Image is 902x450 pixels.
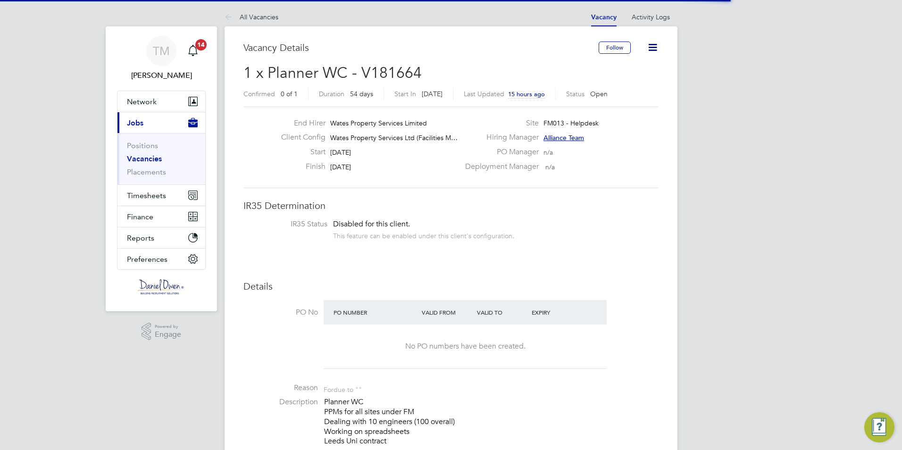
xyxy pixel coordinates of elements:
a: Placements [127,167,166,176]
button: Jobs [117,112,205,133]
div: For due to "" [324,383,362,394]
label: Client Config [274,133,326,142]
span: Engage [155,331,181,339]
div: Jobs [117,133,205,184]
span: Disabled for this client. [333,219,410,229]
h3: Details [243,280,659,292]
label: Status [566,90,585,98]
label: Last Updated [464,90,504,98]
label: Deployment Manager [459,162,539,172]
label: PO Manager [459,147,539,157]
div: Expiry [529,304,585,321]
img: danielowen-logo-retina.png [138,279,185,294]
span: Network [127,97,157,106]
label: Start [274,147,326,157]
button: Follow [599,42,631,54]
span: [DATE] [422,90,443,98]
span: n/a [543,148,553,157]
div: Valid From [419,304,475,321]
div: This feature can be enabled under this client's configuration. [333,229,514,240]
span: [DATE] [330,163,351,171]
span: Preferences [127,255,167,264]
span: TM [153,45,170,57]
a: All Vacancies [225,13,278,21]
a: Vacancy [591,13,617,21]
label: Site [459,118,539,128]
span: Alliance Team [543,133,584,142]
span: Wates Property Services Limited [330,119,427,127]
label: Hiring Manager [459,133,539,142]
span: n/a [545,163,555,171]
label: Start In [394,90,416,98]
span: Reports [127,233,154,242]
a: 14 [184,36,202,66]
span: 15 hours ago [508,90,545,98]
span: 1 x Planner WC - V181664 [243,64,422,82]
span: Open [590,90,608,98]
span: 0 of 1 [281,90,298,98]
span: Tom Meachin [117,70,206,81]
div: Valid To [475,304,530,321]
label: Reason [243,383,318,393]
nav: Main navigation [106,26,217,311]
p: Planner WC PPMs for all sites under FM Dealing with 10 engineers (100 overall) Working on spreads... [324,397,659,446]
a: Activity Logs [632,13,670,21]
span: FM013 - Helpdesk [543,119,599,127]
span: Finance [127,212,153,221]
label: Description [243,397,318,407]
a: Powered byEngage [142,323,182,341]
button: Finance [117,206,205,227]
h3: IR35 Determination [243,200,659,212]
h3: Vacancy Details [243,42,599,54]
a: Vacancies [127,154,162,163]
a: TM[PERSON_NAME] [117,36,206,81]
label: End Hirer [274,118,326,128]
a: Positions [127,141,158,150]
div: No PO numbers have been created. [333,342,597,351]
label: Finish [274,162,326,172]
span: Wates Property Services Ltd (Facilities M… [330,133,458,142]
div: PO Number [331,304,419,321]
span: Jobs [127,118,143,127]
label: Confirmed [243,90,275,98]
span: 54 days [350,90,373,98]
span: 14 [195,39,207,50]
label: IR35 Status [253,219,327,229]
span: Powered by [155,323,181,331]
span: [DATE] [330,148,351,157]
button: Network [117,91,205,112]
span: Timesheets [127,191,166,200]
button: Preferences [117,249,205,269]
button: Engage Resource Center [864,412,894,442]
button: Reports [117,227,205,248]
label: Duration [319,90,344,98]
label: PO No [243,308,318,317]
button: Timesheets [117,185,205,206]
a: Go to home page [117,279,206,294]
